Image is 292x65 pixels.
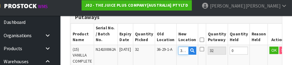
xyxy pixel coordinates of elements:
[9,5,17,13] img: cube-alt.png
[164,47,179,53] span: 36-29-1-A
[214,6,247,12] span: [PERSON_NAME]
[127,26,142,46] th: Expiry Date
[129,47,140,53] span: [DATE]
[87,17,278,23] h3: Putaways
[142,26,163,46] th: Quantity Picked
[105,26,127,46] th: Serial No. / Batch No.
[212,47,230,55] input: Putaway
[163,26,183,46] th: Old Location
[183,26,203,46] th: New Location
[93,4,197,13] a: J02 - THE JUICE PLUS COMPANY [AUSTRALIA] PTY LTD
[52,7,61,12] small: WMS
[83,26,105,46] th: Product Name
[248,6,281,12] span: [PERSON_NAME]
[184,47,194,55] input: Location Code
[269,26,288,46] th: Action
[232,26,252,46] th: Quantity Held
[252,26,269,46] th: Reason Held
[233,47,250,55] input: Held
[211,26,232,46] th: Quantity Putaway
[106,47,125,53] span: N24100062A
[96,6,194,11] strong: J02 - THE JUICE PLUS COMPANY [AUSTRALIA] PTY LTD
[143,47,147,53] span: 32
[271,47,279,55] button: OK
[84,47,103,64] span: (15) VANILLA COMPLETE
[19,5,50,13] span: ProStock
